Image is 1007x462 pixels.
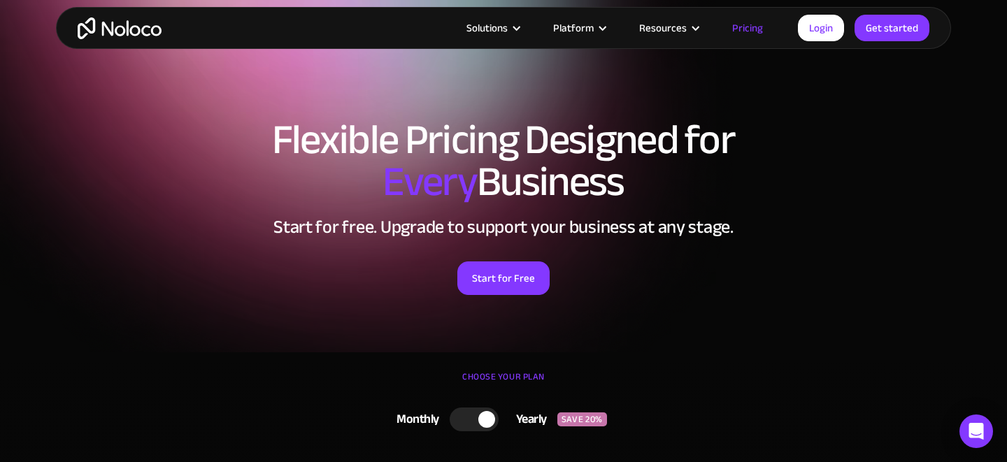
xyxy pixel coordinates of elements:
[70,366,937,401] div: CHOOSE YOUR PLAN
[715,19,780,37] a: Pricing
[457,261,550,295] a: Start for Free
[70,217,937,238] h2: Start for free. Upgrade to support your business at any stage.
[449,19,536,37] div: Solutions
[379,409,450,430] div: Monthly
[78,17,162,39] a: home
[622,19,715,37] div: Resources
[959,414,993,448] div: Open Intercom Messenger
[855,15,929,41] a: Get started
[466,19,508,37] div: Solutions
[499,409,557,430] div: Yearly
[798,15,844,41] a: Login
[536,19,622,37] div: Platform
[70,119,937,203] h1: Flexible Pricing Designed for Business
[383,143,477,221] span: Every
[553,19,594,37] div: Platform
[639,19,687,37] div: Resources
[557,412,607,426] div: SAVE 20%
